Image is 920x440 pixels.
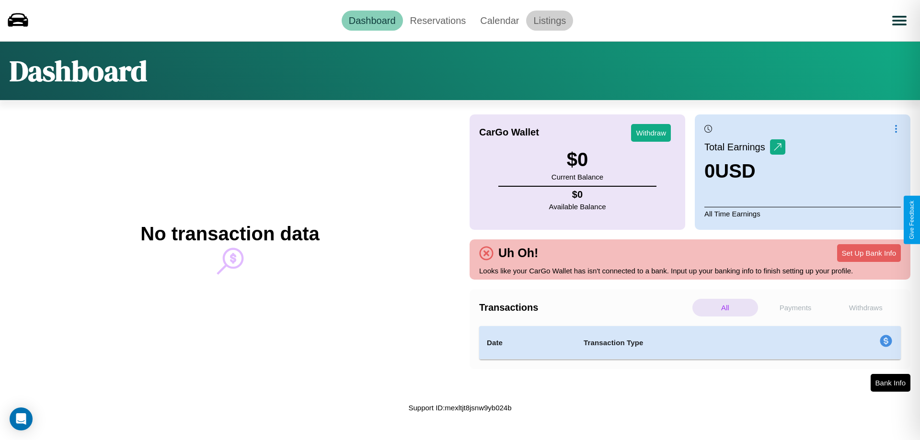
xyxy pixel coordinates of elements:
p: Current Balance [552,170,603,183]
h4: Uh Oh! [494,246,543,260]
h1: Dashboard [10,51,147,90]
h3: $ 0 [552,149,603,170]
button: Withdraw [631,124,671,142]
h4: CarGo Wallet [479,127,539,138]
h2: No transaction data [140,223,319,245]
div: Give Feedback [908,201,915,239]
p: Looks like your CarGo Wallet has isn't connected to a bank. Input up your banking info to finish ... [479,264,901,277]
button: Open menu [886,7,913,34]
h4: Date [487,337,568,349]
p: Available Balance [549,200,606,213]
h4: Transaction Type [584,337,801,349]
button: Set Up Bank Info [837,244,901,262]
p: All [692,299,758,316]
p: Total Earnings [704,138,770,156]
p: All Time Earnings [704,207,901,220]
h4: $ 0 [549,189,606,200]
p: Payments [763,299,828,316]
div: Open Intercom Messenger [10,407,33,430]
table: simple table [479,326,901,360]
h4: Transactions [479,302,690,313]
a: Dashboard [342,11,403,31]
h3: 0 USD [704,160,785,182]
p: Support ID: mexltjt8jsnw9yb024b [408,401,511,414]
a: Listings [526,11,573,31]
a: Reservations [403,11,473,31]
p: Withdraws [833,299,898,316]
a: Calendar [473,11,526,31]
button: Bank Info [871,374,910,392]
